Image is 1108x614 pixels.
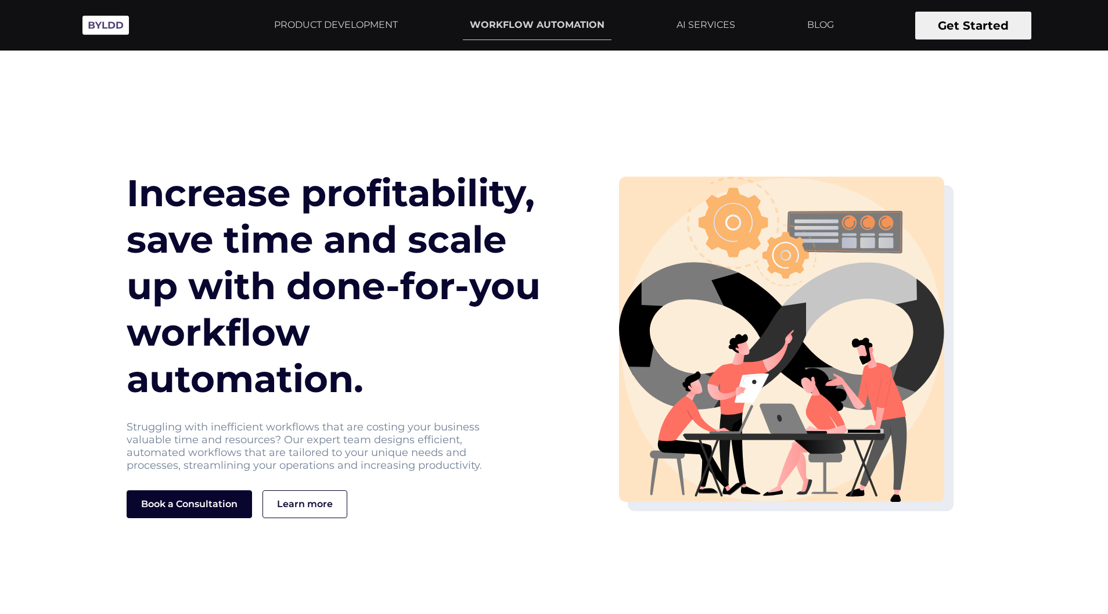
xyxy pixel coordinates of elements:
button: Book a Consultation [127,490,252,518]
a: Learn more [262,490,347,518]
button: Get Started [915,12,1031,40]
img: Byldd - Product Development Company [77,9,135,41]
a: PRODUCT DEVELOPMENT [267,10,405,40]
a: WORKFLOW AUTOMATION [463,10,611,40]
a: AI SERVICES [670,10,742,40]
h1: Increase profitability, save time and scale up with done-for-you workflow automation. [127,170,554,402]
p: Struggling with inefficient workflows that are costing your business valuable time and resources?... [127,421,511,472]
img: heroimg-svg [619,177,944,502]
a: BLOG [800,10,841,40]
